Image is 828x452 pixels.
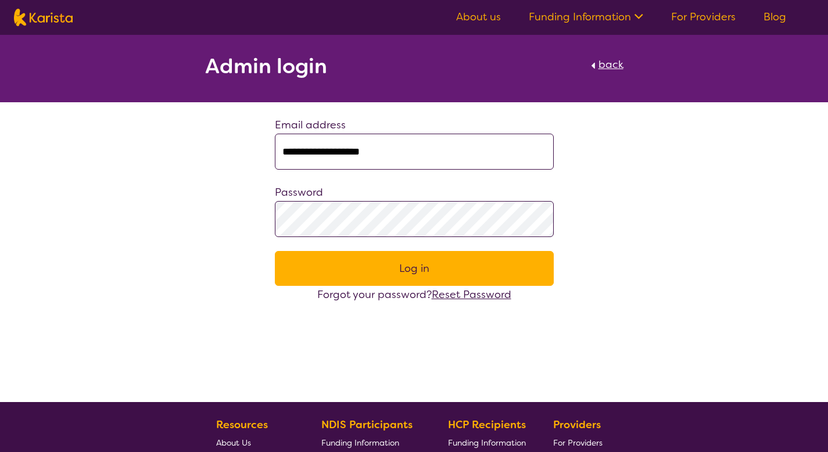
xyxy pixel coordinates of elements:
[598,58,623,71] span: back
[275,286,554,303] div: Forgot your password?
[275,185,323,199] label: Password
[764,10,786,24] a: Blog
[553,433,607,451] a: For Providers
[275,118,346,132] label: Email address
[216,433,294,451] a: About Us
[216,437,251,448] span: About Us
[456,10,501,24] a: About us
[448,433,526,451] a: Funding Information
[321,418,413,432] b: NDIS Participants
[321,437,399,448] span: Funding Information
[205,56,327,77] h2: Admin login
[693,314,812,439] iframe: Chat Window
[529,10,643,24] a: Funding Information
[448,418,526,432] b: HCP Recipients
[14,9,73,26] img: Karista logo
[432,288,511,302] a: Reset Password
[671,10,736,24] a: For Providers
[448,437,526,448] span: Funding Information
[588,56,623,81] a: back
[275,251,554,286] button: Log in
[553,437,603,448] span: For Providers
[216,418,268,432] b: Resources
[553,418,601,432] b: Providers
[321,433,421,451] a: Funding Information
